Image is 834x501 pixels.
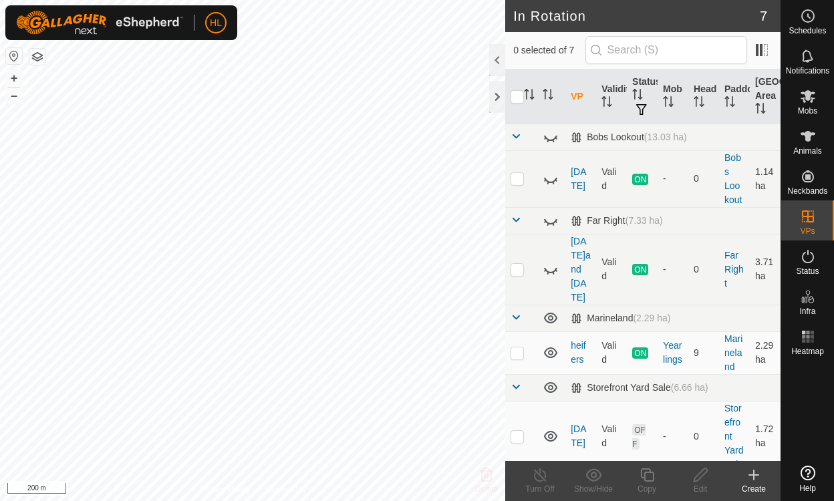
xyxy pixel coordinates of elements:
[266,484,305,496] a: Contact Us
[16,11,183,35] img: Gallagher Logo
[750,234,781,305] td: 3.71 ha
[571,236,591,303] a: [DATE]and [DATE]
[760,6,767,26] span: 7
[632,91,643,102] p-sorticon: Activate to sort
[627,69,658,124] th: Status
[644,132,687,142] span: (13.03 ha)
[724,250,744,289] a: Far Right
[688,150,719,207] td: 0
[29,49,45,65] button: Map Layers
[750,401,781,472] td: 1.72 ha
[6,88,22,104] button: –
[596,234,627,305] td: Valid
[750,150,781,207] td: 1.14 ha
[755,105,766,116] p-sorticon: Activate to sort
[663,98,674,109] p-sorticon: Activate to sort
[513,483,567,495] div: Turn Off
[513,8,760,24] h2: In Rotation
[601,98,612,109] p-sorticon: Activate to sort
[793,147,822,155] span: Animals
[787,187,827,195] span: Neckbands
[719,69,750,124] th: Paddock
[674,483,727,495] div: Edit
[750,69,781,124] th: [GEOGRAPHIC_DATA] Area
[791,347,824,355] span: Heatmap
[663,263,683,277] div: -
[571,166,586,191] a: [DATE]
[6,48,22,64] button: Reset Map
[724,403,744,470] a: Storefront Yard Sale
[632,347,648,359] span: ON
[671,382,708,393] span: (6.66 ha)
[789,27,826,35] span: Schedules
[596,401,627,472] td: Valid
[632,264,648,275] span: ON
[620,483,674,495] div: Copy
[663,430,683,444] div: -
[724,98,735,109] p-sorticon: Activate to sort
[632,424,646,450] span: OFF
[596,69,627,124] th: Validity
[658,69,688,124] th: Mob
[567,483,620,495] div: Show/Hide
[799,484,816,492] span: Help
[799,307,815,315] span: Infra
[688,234,719,305] td: 0
[663,172,683,186] div: -
[633,313,670,323] span: (2.29 ha)
[632,174,648,185] span: ON
[571,424,586,448] a: [DATE]
[596,331,627,374] td: Valid
[543,91,553,102] p-sorticon: Activate to sort
[663,339,683,367] div: Yearlings
[724,152,742,205] a: Bobs Lookout
[513,43,585,57] span: 0 selected of 7
[585,36,747,64] input: Search (S)
[727,483,781,495] div: Create
[688,69,719,124] th: Head
[786,67,829,75] span: Notifications
[596,150,627,207] td: Valid
[750,331,781,374] td: 2.29 ha
[524,91,535,102] p-sorticon: Activate to sort
[210,16,222,30] span: HL
[798,107,817,115] span: Mobs
[571,340,586,365] a: heifers
[571,132,686,143] div: Bobs Lookout
[565,69,596,124] th: VP
[6,70,22,86] button: +
[688,331,719,374] td: 9
[688,401,719,472] td: 0
[571,382,708,393] div: Storefront Yard Sale
[724,333,742,372] a: Marineland
[781,460,834,498] a: Help
[571,313,670,324] div: Marineland
[625,215,663,226] span: (7.33 ha)
[694,98,704,109] p-sorticon: Activate to sort
[800,227,815,235] span: VPs
[200,484,250,496] a: Privacy Policy
[796,267,819,275] span: Status
[571,215,663,226] div: Far Right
